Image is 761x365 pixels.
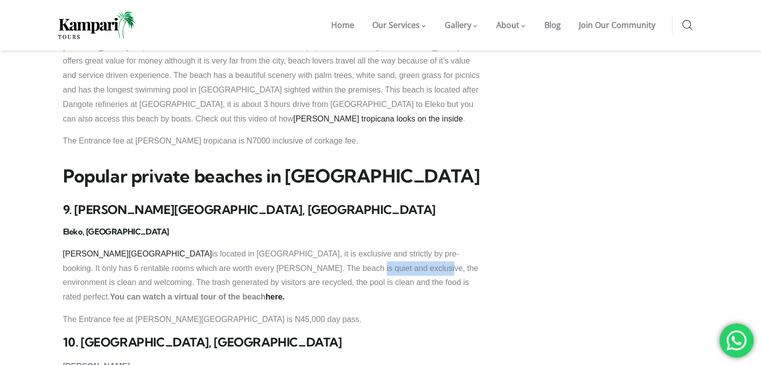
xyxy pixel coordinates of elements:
img: Home [58,11,136,39]
div: 'Chat [719,323,753,357]
span: Blog [544,19,561,30]
a: [PERSON_NAME] tropicana looks on the inside [293,114,463,123]
p: The Entrance fee at [PERSON_NAME][GEOGRAPHIC_DATA] is N45,000 day pass. [63,312,480,326]
p: The Entrance fee at [PERSON_NAME] tropicana is N7000 inclusive of corkage fee. [63,134,480,148]
span: About [496,19,519,30]
p: is located in [GEOGRAPHIC_DATA], it is exclusive and strictly by pre-booking. It only has 6 renta... [63,246,480,304]
p: [PERSON_NAME] Tropicana is a resort and a beach, it is one of the popular beaches in [GEOGRAPHIC_... [63,40,480,126]
h3: 10. [GEOGRAPHIC_DATA], [GEOGRAPHIC_DATA] [63,334,480,349]
strong: You can watch a virtual tour of the beach [110,292,285,300]
h3: 9. [PERSON_NAME][GEOGRAPHIC_DATA], [GEOGRAPHIC_DATA] [63,202,480,216]
a: [PERSON_NAME][GEOGRAPHIC_DATA] [63,249,212,257]
span: Home [331,19,354,30]
h6: Eleko, [GEOGRAPHIC_DATA] [63,226,480,236]
a: here. [266,292,285,300]
h4: Popular private beaches in [GEOGRAPHIC_DATA] [63,166,480,184]
span: Join Our Community [579,19,655,30]
span: Our Services [372,19,420,30]
span: Gallery [445,19,471,30]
